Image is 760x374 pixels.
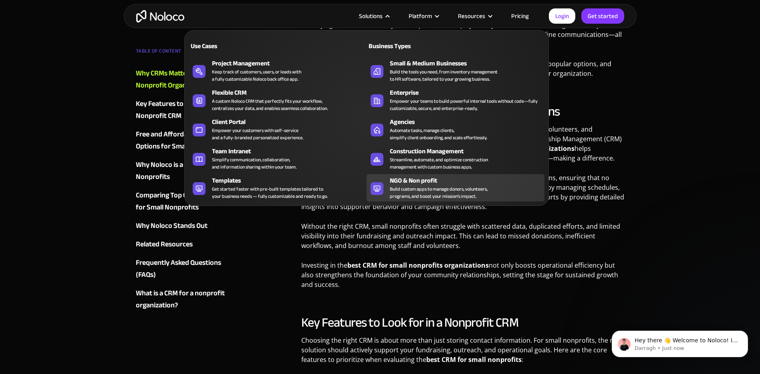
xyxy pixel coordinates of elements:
a: Team IntranetSimplify communication, collaboration,and information sharing within your team. [189,145,367,172]
a: Get started [581,8,624,24]
strong: best CRM for small nonprofits [426,355,522,364]
a: What is a CRM for a nonprofit organization? [136,287,233,311]
div: Platform [399,11,448,21]
div: Streamline, automate, and optimize construction management with custom business apps. [390,156,488,171]
a: NGO & Non profitBuild custom apps to manage donors, volunteers,programs, and boost your mission’s... [367,174,544,201]
p: Choosing the right CRM is about more than just storing contact information. For small nonprofits,... [301,335,625,370]
div: Get started faster with pre-built templates tailored to your business needs — fully customizable ... [212,185,328,200]
div: Simplify communication, collaboration, and information sharing within your team. [212,156,296,171]
div: Construction Management [390,146,548,156]
a: AgenciesAutomate tasks, manage clients,simplify client onboarding, and scale effortlessly. [367,116,544,143]
a: Why Noloco Stands Out [136,220,233,232]
div: Client Portal [212,117,370,127]
div: Automate tasks, manage clients, simplify client onboarding, and scale effortlessly. [390,127,487,141]
div: Resources [458,11,485,21]
div: Business Types [367,41,452,51]
div: Empower your teams to build powerful internal tools without code—fully customizable, secure, and ... [390,98,540,112]
div: NGO & Non profit [390,176,548,185]
a: Login [549,8,575,24]
div: Solutions [349,11,399,21]
div: Flexible CRM [212,88,370,98]
div: Resources [448,11,501,21]
div: Use Cases [189,41,274,51]
a: Comparing Top CRM Software for Small Nonprofits [136,189,233,213]
a: Business Types [367,37,544,55]
a: Use Cases [189,37,367,55]
a: Related Resources [136,238,233,250]
a: Pricing [501,11,539,21]
nav: Solutions [184,19,549,206]
h2: Key Features to Look for in a Nonprofit CRM [301,315,625,331]
div: Build custom apps to manage donors, volunteers, programs, and boost your mission’s impact. [390,185,488,200]
iframe: Intercom notifications message [600,314,760,370]
strong: best CRM for small nonprofits organizations [347,261,489,270]
div: Why Noloco Stands Out [136,220,208,232]
div: TABLE OF CONTENT [136,45,233,61]
a: TemplatesGet started faster with pre-built templates tailored toyour business needs — fully custo... [189,174,367,201]
p: Without the right CRM, small nonprofits often struggle with scattered data, duplicated efforts, a... [301,222,625,256]
div: Related Resources [136,238,193,250]
div: Agencies [390,117,548,127]
a: Client PortalEmpower your customers with self-serviceand a fully-branded personalized experience. [189,116,367,143]
div: Solutions [359,11,383,21]
a: Key Features to Look for in a Nonprofit CRM [136,98,233,122]
a: Frequently Asked Questions (FAQs) [136,257,233,281]
div: Enterprise [390,88,548,98]
a: Small & Medium BusinessesBuild the tools you need, from inventory managementto HR software, tailo... [367,57,544,84]
div: Keep track of customers, users, or leads with a fully customizable Noloco back office app. [212,68,301,83]
a: Construction ManagementStreamline, automate, and optimize constructionmanagement with custom busi... [367,145,544,172]
a: Project ManagementKeep track of customers, users, or leads witha fully customizable Noloco back o... [189,57,367,84]
p: Investing in the not only boosts operational efficiency but also strengthens the foundation of yo... [301,260,625,295]
div: Build the tools you need, from inventory management to HR software, tailored to your growing busi... [390,68,498,83]
div: Small & Medium Businesses [390,59,548,68]
a: Why Noloco is a Top Choice for Nonprofits [136,159,233,183]
a: Why CRMs Matter for Small Nonprofit Organizations [136,67,233,91]
div: Templates [212,176,370,185]
div: Empower your customers with self-service and a fully-branded personalized experience. [212,127,303,141]
a: home [136,10,184,22]
a: Free and Affordable CRM Options for Small Nonprofits [136,128,233,152]
div: Project Management [212,59,370,68]
a: EnterpriseEmpower your teams to build powerful internal tools without code—fully customizable, se... [367,86,544,114]
div: A custom Noloco CRM that perfectly fits your workflow, centralizes your data, and enables seamles... [212,98,328,112]
div: Platform [409,11,432,21]
div: Team Intranet [212,146,370,156]
a: Flexible CRMA custom Noloco CRM that perfectly fits your workflow,centralizes your data, and enab... [189,86,367,114]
